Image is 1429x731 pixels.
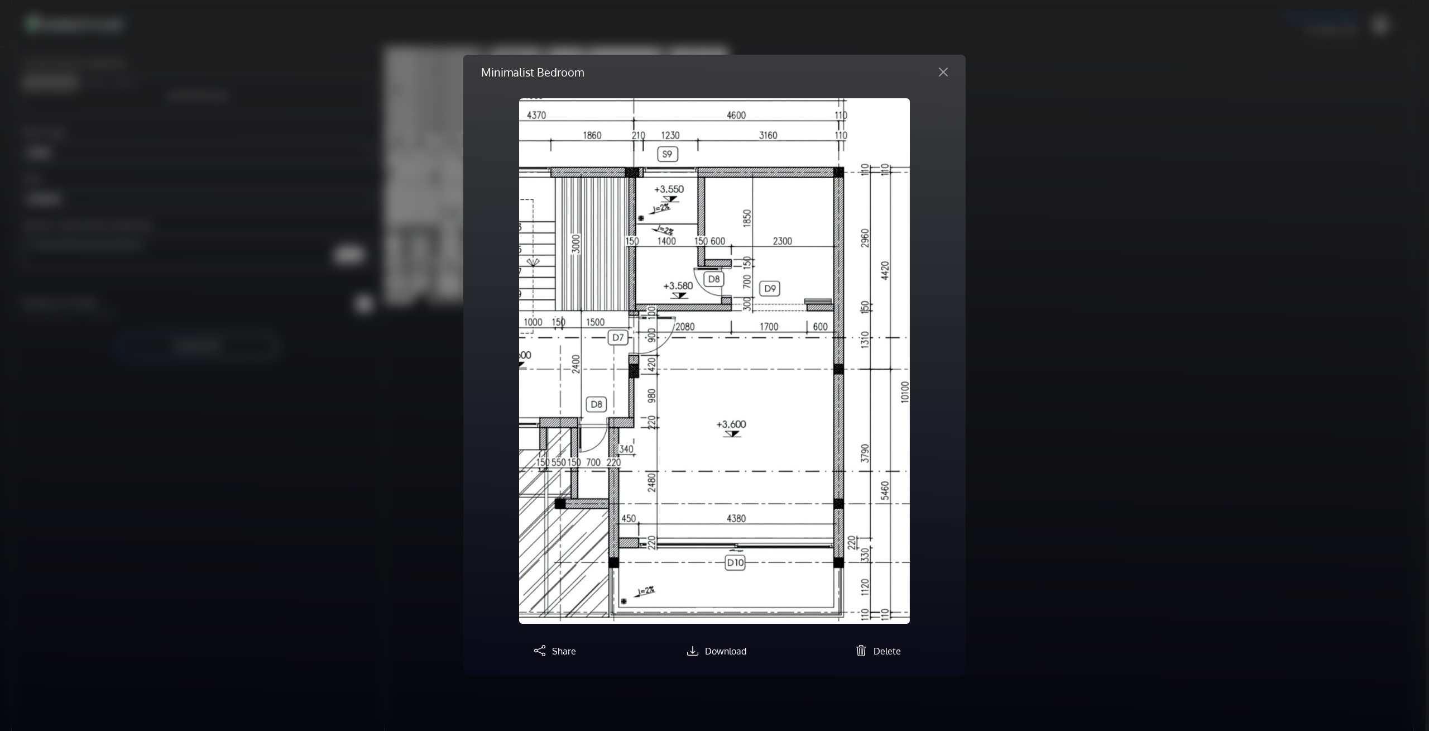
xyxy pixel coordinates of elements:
span: Download [705,646,746,657]
img: homestyler-20250910-1-p68u4l.jpg [519,98,910,624]
button: Slide 1 [696,602,713,615]
p: Rendered image [578,579,851,593]
span: Share [552,646,576,657]
button: Close [930,63,957,81]
button: Slide 2 [716,602,733,615]
button: Delete [851,642,901,658]
a: Share [530,646,576,657]
h5: Minimalist Bedroom [481,64,584,80]
span: Delete [874,646,901,657]
a: Download [683,646,746,657]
